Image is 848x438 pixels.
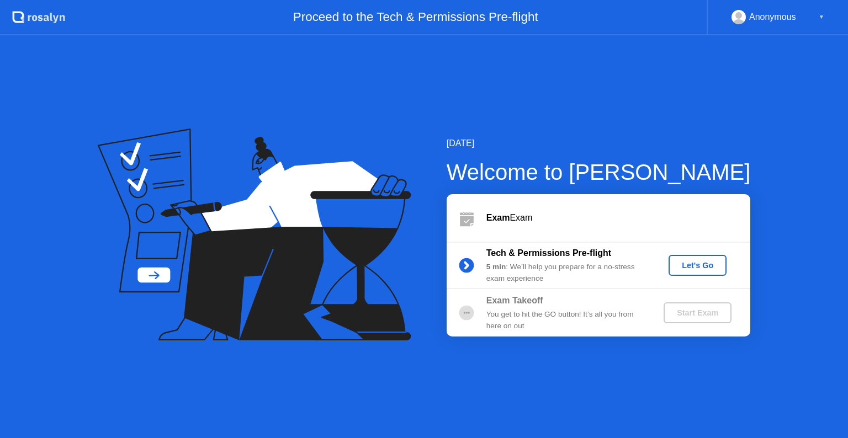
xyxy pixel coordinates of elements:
[486,309,645,332] div: You get to hit the GO button! It’s all you from here on out
[447,137,751,150] div: [DATE]
[486,261,645,284] div: : We’ll help you prepare for a no-stress exam experience
[669,255,727,276] button: Let's Go
[664,302,732,323] button: Start Exam
[447,156,751,189] div: Welcome to [PERSON_NAME]
[486,248,611,258] b: Tech & Permissions Pre-flight
[673,261,722,270] div: Let's Go
[486,296,543,305] b: Exam Takeoff
[486,263,506,271] b: 5 min
[486,211,750,225] div: Exam
[819,10,824,24] div: ▼
[486,213,510,222] b: Exam
[668,308,727,317] div: Start Exam
[749,10,796,24] div: Anonymous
